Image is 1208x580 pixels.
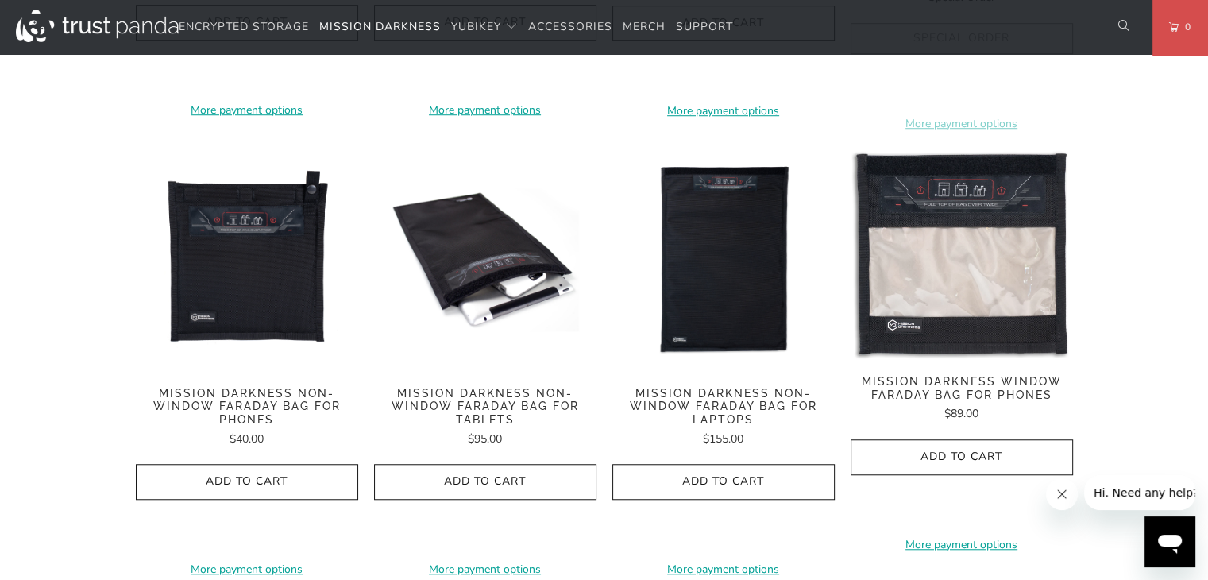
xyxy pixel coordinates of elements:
[851,149,1073,359] img: Mission Darkness Window Faraday Bag for Phones
[451,9,518,46] summary: YubiKey
[179,9,733,46] nav: Translation missing: en.navigation.header.main_nav
[612,149,835,371] img: Mission Darkness Non-Window Faraday Bag for Laptops
[230,431,264,447] span: $40.00
[136,387,358,427] span: Mission Darkness Non-Window Faraday Bag for Phones
[851,375,1073,423] a: Mission Darkness Window Faraday Bag for Phones $89.00
[1179,18,1191,36] span: 0
[612,149,835,371] a: Mission Darkness Non-Window Faraday Bag for Laptops Mission Darkness Non-Window Faraday Bag for L...
[136,561,358,578] a: More payment options
[16,10,179,42] img: Trust Panda Australia
[612,387,835,427] span: Mission Darkness Non-Window Faraday Bag for Laptops
[179,9,309,46] a: Encrypted Storage
[623,19,666,34] span: Merch
[623,9,666,46] a: Merch
[528,9,612,46] a: Accessories
[703,431,743,447] span: $155.00
[374,561,596,578] a: More payment options
[1084,475,1195,510] iframe: Message from company
[319,9,441,46] a: Mission Darkness
[1046,478,1078,510] iframe: Close message
[374,464,596,500] button: Add to Cart
[374,387,596,449] a: Mission Darkness Non-Window Faraday Bag for Tablets $95.00
[612,561,835,578] a: More payment options
[374,102,596,119] a: More payment options
[851,439,1073,475] button: Add to Cart
[374,149,596,371] a: Mission Darkness Non-Window Faraday Bag for Tablets Mission Darkness Non-Window Faraday Bag for T...
[1144,516,1195,567] iframe: Button to launch messaging window
[676,9,733,46] a: Support
[136,149,358,371] a: Mission Darkness Non-Window Faraday Bag for Phones Mission Darkness Non-Window Faraday Bag for Ph...
[136,464,358,500] button: Add to Cart
[152,475,342,489] span: Add to Cart
[451,19,501,34] span: YubiKey
[136,149,358,371] img: Mission Darkness Non-Window Faraday Bag for Phones
[391,475,580,489] span: Add to Cart
[851,536,1073,554] a: More payment options
[10,11,114,24] span: Hi. Need any help?
[851,375,1073,402] span: Mission Darkness Window Faraday Bag for Phones
[179,19,309,34] span: Encrypted Storage
[676,19,733,34] span: Support
[136,387,358,449] a: Mission Darkness Non-Window Faraday Bag for Phones $40.00
[319,19,441,34] span: Mission Darkness
[629,475,818,489] span: Add to Cart
[944,406,978,421] span: $89.00
[374,149,596,371] img: Mission Darkness Non-Window Faraday Bag for Tablets
[612,102,835,120] a: More payment options
[867,450,1056,464] span: Add to Cart
[136,102,358,119] a: More payment options
[612,387,835,449] a: Mission Darkness Non-Window Faraday Bag for Laptops $155.00
[528,19,612,34] span: Accessories
[374,387,596,427] span: Mission Darkness Non-Window Faraday Bag for Tablets
[612,464,835,500] button: Add to Cart
[468,431,502,447] span: $95.00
